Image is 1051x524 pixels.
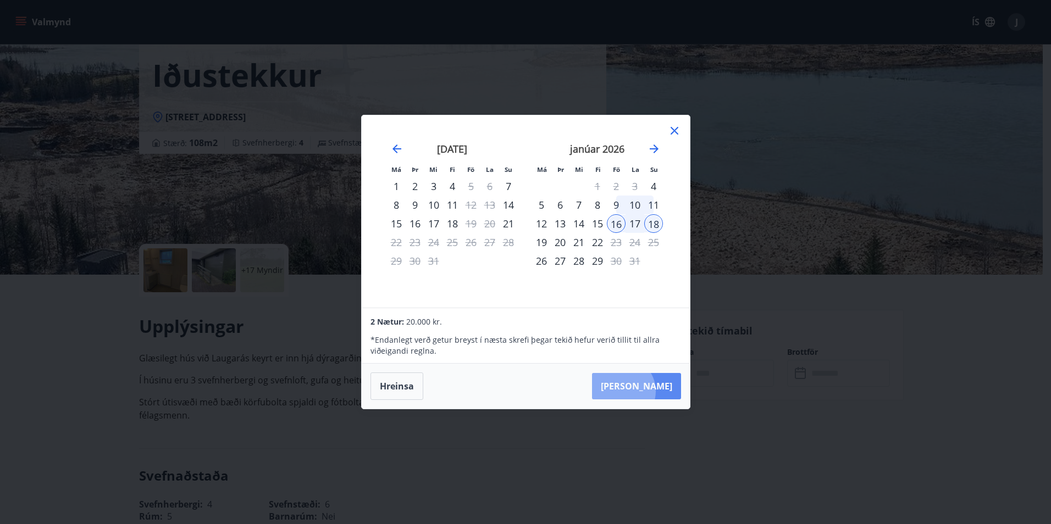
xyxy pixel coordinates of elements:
[551,252,569,270] div: 27
[588,196,607,214] div: 8
[626,196,644,214] td: Choose laugardagur, 10. janúar 2026 as your check-in date. It’s available.
[569,196,588,214] div: 7
[387,196,406,214] td: Choose mánudagur, 8. desember 2025 as your check-in date. It’s available.
[532,233,551,252] div: 19
[406,252,424,270] td: Not available. þriðjudagur, 30. desember 2025
[532,252,551,270] td: Choose mánudagur, 26. janúar 2026 as your check-in date. It’s available.
[462,233,480,252] td: Not available. föstudagur, 26. desember 2025
[499,233,518,252] td: Not available. sunnudagur, 28. desember 2025
[387,214,406,233] div: 15
[569,233,588,252] div: 21
[486,165,494,174] small: La
[387,252,406,270] td: Not available. mánudagur, 29. desember 2025
[499,196,518,214] td: Choose sunnudagur, 14. desember 2025 as your check-in date. It’s available.
[443,214,462,233] div: 18
[462,196,480,214] div: Aðeins útritun í boði
[443,196,462,214] td: Choose fimmtudagur, 11. desember 2025 as your check-in date. It’s available.
[406,177,424,196] td: Choose þriðjudagur, 2. desember 2025 as your check-in date. It’s available.
[443,233,462,252] td: Not available. fimmtudagur, 25. desember 2025
[370,372,423,400] button: Hreinsa
[443,214,462,233] td: Choose fimmtudagur, 18. desember 2025 as your check-in date. It’s available.
[570,142,624,155] strong: janúar 2026
[499,177,518,196] div: Aðeins innritun í boði
[532,196,551,214] div: 5
[390,142,403,155] div: Move backward to switch to the previous month.
[588,233,607,252] td: Choose fimmtudagur, 22. janúar 2026 as your check-in date. It’s available.
[443,177,462,196] td: Choose fimmtudagur, 4. desember 2025 as your check-in date. It’s available.
[406,214,424,233] div: 16
[532,214,551,233] td: Choose mánudagur, 12. janúar 2026 as your check-in date. It’s available.
[607,177,626,196] td: Not available. föstudagur, 2. janúar 2026
[650,165,658,174] small: Su
[406,233,424,252] td: Not available. þriðjudagur, 23. desember 2025
[551,196,569,214] div: 6
[391,165,401,174] small: Má
[644,214,663,233] div: 18
[406,196,424,214] td: Choose þriðjudagur, 9. desember 2025 as your check-in date. It’s available.
[480,214,499,233] td: Not available. laugardagur, 20. desember 2025
[462,214,480,233] div: Aðeins útritun í boði
[443,196,462,214] div: 11
[551,233,569,252] div: 20
[499,196,518,214] div: Aðeins innritun í boði
[644,214,663,233] td: Selected as end date. sunnudagur, 18. janúar 2026
[532,196,551,214] td: Choose mánudagur, 5. janúar 2026 as your check-in date. It’s available.
[499,177,518,196] td: Choose sunnudagur, 7. desember 2025 as your check-in date. It’s available.
[569,214,588,233] div: 14
[626,177,644,196] td: Not available. laugardagur, 3. janúar 2026
[626,214,644,233] div: 17
[424,196,443,214] div: 10
[644,233,663,252] td: Not available. sunnudagur, 25. janúar 2026
[443,177,462,196] div: 4
[607,233,626,252] div: Aðeins útritun í boði
[424,177,443,196] td: Choose miðvikudagur, 3. desember 2025 as your check-in date. It’s available.
[632,165,639,174] small: La
[387,177,406,196] td: Choose mánudagur, 1. desember 2025 as your check-in date. It’s available.
[499,214,518,233] td: Choose sunnudagur, 21. desember 2025 as your check-in date. It’s available.
[462,196,480,214] td: Choose föstudagur, 12. desember 2025 as your check-in date. It’s available.
[532,233,551,252] td: Choose mánudagur, 19. janúar 2026 as your check-in date. It’s available.
[613,165,620,174] small: Fö
[607,252,626,270] div: Aðeins útritun í boði
[387,233,406,252] td: Choose mánudagur, 22. desember 2025 as your check-in date. It’s available.
[569,252,588,270] td: Choose miðvikudagur, 28. janúar 2026 as your check-in date. It’s available.
[406,177,424,196] div: 2
[575,165,583,174] small: Mi
[607,252,626,270] td: Choose föstudagur, 30. janúar 2026 as your check-in date. It’s available.
[607,214,626,233] div: 16
[644,196,663,214] div: 11
[569,252,588,270] div: 28
[387,233,406,252] div: Aðeins útritun í boði
[607,196,626,214] td: Choose föstudagur, 9. janúar 2026 as your check-in date. It’s available.
[588,177,607,196] td: Not available. fimmtudagur, 1. janúar 2026
[588,252,607,270] div: 29
[588,214,607,233] div: 15
[551,214,569,233] td: Choose þriðjudagur, 13. janúar 2026 as your check-in date. It’s available.
[588,252,607,270] td: Choose fimmtudagur, 29. janúar 2026 as your check-in date. It’s available.
[480,233,499,252] td: Not available. laugardagur, 27. desember 2025
[412,165,418,174] small: Þr
[450,165,455,174] small: Fi
[644,177,663,196] td: Choose sunnudagur, 4. janúar 2026 as your check-in date. It’s available.
[607,233,626,252] td: Choose föstudagur, 23. janúar 2026 as your check-in date. It’s available.
[424,233,443,252] td: Not available. miðvikudagur, 24. desember 2025
[462,177,480,196] div: Aðeins útritun í boði
[387,177,406,196] div: Aðeins innritun í boði
[370,335,681,356] p: * Endanlegt verð getur breyst í næsta skrefi þegar tekið hefur verið tillit til allra viðeigandi ...
[406,316,442,327] span: 20.000 kr.
[626,196,644,214] div: 10
[424,214,443,233] div: 17
[626,214,644,233] td: Selected. laugardagur, 17. janúar 2026
[480,177,499,196] td: Not available. laugardagur, 6. desember 2025
[626,252,644,270] td: Not available. laugardagur, 31. janúar 2026
[480,196,499,214] td: Not available. laugardagur, 13. desember 2025
[551,252,569,270] td: Choose þriðjudagur, 27. janúar 2026 as your check-in date. It’s available.
[375,129,677,294] div: Calendar
[532,214,551,233] div: 12
[644,196,663,214] td: Choose sunnudagur, 11. janúar 2026 as your check-in date. It’s available.
[462,177,480,196] td: Choose föstudagur, 5. desember 2025 as your check-in date. It’s available.
[607,196,626,214] div: 9
[467,165,474,174] small: Fö
[595,165,601,174] small: Fi
[648,142,661,155] div: Move forward to switch to the next month.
